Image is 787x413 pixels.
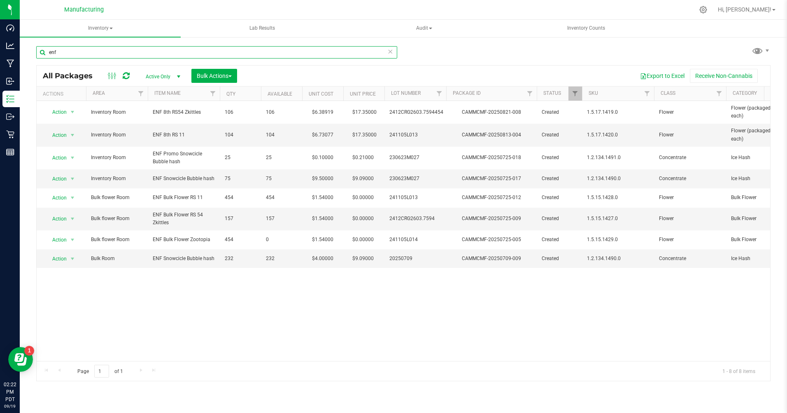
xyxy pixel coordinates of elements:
[542,255,577,263] span: Created
[225,194,256,202] span: 454
[302,147,343,169] td: $0.10000
[387,46,393,57] span: Clear
[640,87,654,101] a: Filter
[91,255,143,263] span: Bulk Room
[445,108,538,116] div: CAMMCMF-20250821-008
[445,175,538,183] div: CAMMCMF-20250725-017
[445,131,538,139] div: CAMMCMF-20250813-004
[445,215,538,223] div: CAMMCMF-20250725-009
[91,108,143,116] span: Inventory Room
[542,175,577,183] span: Created
[91,236,143,244] span: Bulk flower Room
[542,215,577,223] span: Created
[68,152,78,164] span: select
[268,91,292,97] a: Available
[45,152,67,164] span: Action
[389,236,441,244] span: 241105L014
[93,90,105,96] a: Area
[153,108,215,116] span: ENF 8th RS54 Zkittles
[690,69,758,83] button: Receive Non-Cannabis
[68,234,78,246] span: select
[91,175,143,183] span: Inventory Room
[587,255,649,263] span: 1.2.134.1490.0
[206,87,220,101] a: Filter
[182,20,342,37] a: Lab Results
[91,131,143,139] span: Inventory Room
[153,211,215,227] span: ENF Bulk Flower RS 54 Zkittles
[226,91,235,97] a: Qty
[266,255,297,263] span: 232
[302,208,343,230] td: $1.54000
[348,213,378,225] span: $0.00000
[542,154,577,162] span: Created
[91,215,143,223] span: Bulk flower Room
[587,236,649,244] span: 1.5.15.1429.0
[45,106,67,118] span: Action
[543,90,561,96] a: Status
[445,255,538,263] div: CAMMCMF-20250709-009
[389,175,441,183] span: 230623M027
[348,106,381,118] span: $17.35000
[659,194,721,202] span: Flower
[153,175,215,183] span: ENF Snowcicle Bubble hash
[350,91,376,97] a: Unit Price
[302,249,343,268] td: $4.00000
[348,152,378,164] span: $0.21000
[542,194,577,202] span: Created
[348,253,378,265] span: $9.09000
[6,24,14,32] inline-svg: Dashboard
[589,90,598,96] a: SKU
[6,77,14,85] inline-svg: Inbound
[302,124,343,146] td: $6.73077
[661,90,675,96] a: Class
[716,365,762,377] span: 1 - 8 of 8 items
[348,192,378,204] span: $0.00000
[68,213,78,225] span: select
[659,255,721,263] span: Concentrate
[542,108,577,116] span: Created
[45,129,67,141] span: Action
[36,46,397,59] input: Search Package ID, Item Name, SKU, Lot or Part Number...
[225,236,256,244] span: 454
[542,131,577,139] span: Created
[587,215,649,223] span: 1.5.15.1427.0
[659,131,721,139] span: Flower
[453,90,481,96] a: Package ID
[523,87,537,101] a: Filter
[45,173,67,185] span: Action
[659,215,721,223] span: Flower
[556,25,616,32] span: Inventory Counts
[659,108,721,116] span: Flower
[4,381,16,403] p: 02:22 PM PDT
[445,236,538,244] div: CAMMCMF-20250725-005
[433,87,446,101] a: Filter
[43,91,83,97] div: Actions
[344,20,504,37] span: Audit
[45,213,67,225] span: Action
[445,194,538,202] div: CAMMCMF-20250725-012
[8,347,33,372] iframe: Resource center
[20,20,181,37] a: Inventory
[153,194,215,202] span: ENF Bulk Flower RS 11
[389,194,441,202] span: 241105L013
[302,230,343,249] td: $1.54000
[266,154,297,162] span: 25
[587,108,649,116] span: 1.5.17.1419.0
[718,6,771,13] span: Hi, [PERSON_NAME]!
[505,20,666,37] a: Inventory Counts
[225,215,256,223] span: 157
[68,106,78,118] span: select
[154,90,181,96] a: Item Name
[91,154,143,162] span: Inventory Room
[6,95,14,103] inline-svg: Inventory
[4,403,16,409] p: 09/19
[225,175,256,183] span: 75
[45,253,67,265] span: Action
[266,194,297,202] span: 454
[153,150,215,166] span: ENF Promo Snowcicle Bubble hash
[445,154,538,162] div: CAMMCMF-20250725-018
[153,236,215,244] span: ENF Bulk Flower Zootopia
[6,130,14,138] inline-svg: Retail
[587,194,649,202] span: 1.5.15.1428.0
